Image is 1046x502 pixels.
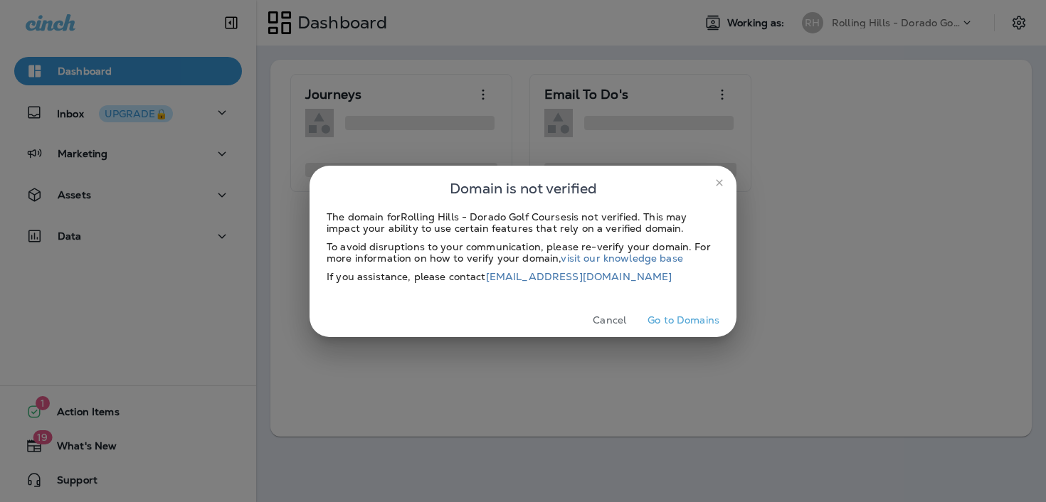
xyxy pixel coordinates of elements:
[583,309,636,331] button: Cancel
[450,177,597,200] span: Domain is not verified
[327,271,719,282] div: If you assistance, please contact
[642,309,725,331] button: Go to Domains
[327,211,719,234] div: The domain for Rolling Hills - Dorado Golf Courses is not verified. This may impact your ability ...
[561,252,682,265] a: visit our knowledge base
[327,241,719,264] div: To avoid disruptions to your communication, please re-verify your domain. For more information on...
[708,171,731,194] button: close
[486,270,672,283] a: [EMAIL_ADDRESS][DOMAIN_NAME]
